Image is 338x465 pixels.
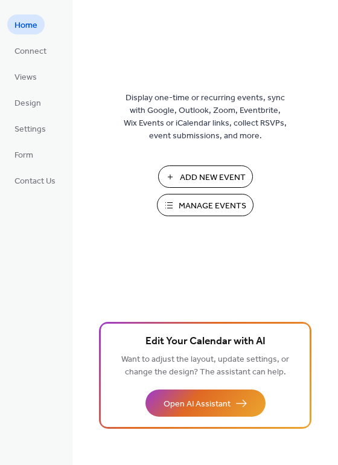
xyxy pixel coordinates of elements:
span: Design [14,97,41,110]
span: Display one-time or recurring events, sync with Google, Outlook, Zoom, Eventbrite, Wix Events or ... [124,92,287,143]
a: Home [7,14,45,34]
a: Settings [7,118,53,138]
button: Add New Event [158,165,253,188]
a: Design [7,92,48,112]
button: Open AI Assistant [145,390,266,417]
span: Open AI Assistant [164,398,231,411]
span: Manage Events [179,200,246,213]
a: Connect [7,40,54,60]
span: Contact Us [14,175,56,188]
a: Form [7,144,40,164]
span: Form [14,149,33,162]
span: Want to adjust the layout, update settings, or change the design? The assistant can help. [121,351,289,380]
span: Home [14,19,37,32]
a: Views [7,66,44,86]
button: Manage Events [157,194,253,216]
span: Connect [14,45,46,58]
span: Views [14,71,37,84]
a: Contact Us [7,170,63,190]
span: Edit Your Calendar with AI [145,333,266,350]
span: Settings [14,123,46,136]
span: Add New Event [180,172,246,184]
